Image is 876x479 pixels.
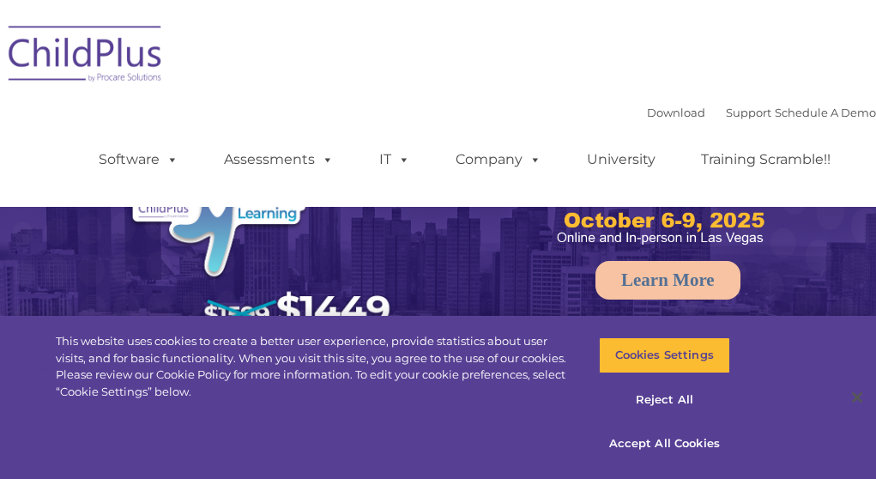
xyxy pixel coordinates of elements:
[56,333,572,400] div: This website uses cookies to create a better user experience, provide statistics about user visit...
[838,379,876,416] button: Close
[570,142,673,177] a: University
[82,142,196,177] a: Software
[775,106,876,119] a: Schedule A Demo
[599,382,730,418] button: Reject All
[595,261,740,300] a: Learn More
[647,106,705,119] a: Download
[684,142,848,177] a: Training Scramble!!
[599,337,730,373] button: Cookies Settings
[726,106,771,119] a: Support
[599,426,730,462] button: Accept All Cookies
[438,142,559,177] a: Company
[362,142,427,177] a: IT
[207,142,351,177] a: Assessments
[647,106,876,119] font: |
